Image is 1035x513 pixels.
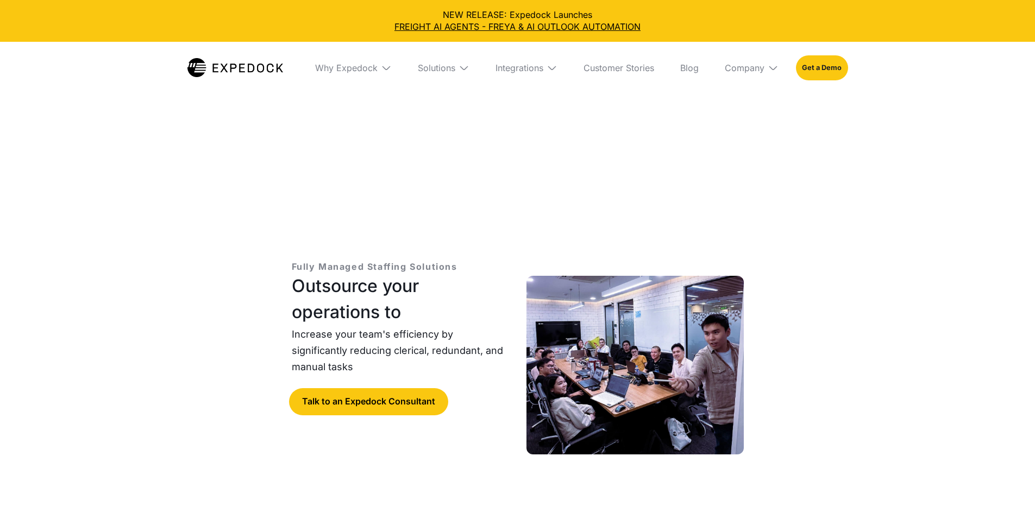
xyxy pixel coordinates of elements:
[725,62,764,73] div: Company
[306,42,400,94] div: Why Expedock
[495,62,543,73] div: Integrations
[289,388,448,415] a: Talk to an Expedock Consultant
[9,21,1026,33] a: FREIGHT AI AGENTS - FREYA & AI OUTLOOK AUTOMATION
[9,9,1026,33] div: NEW RELEASE: Expedock Launches
[716,42,787,94] div: Company
[409,42,478,94] div: Solutions
[575,42,663,94] a: Customer Stories
[418,62,455,73] div: Solutions
[487,42,566,94] div: Integrations
[796,55,848,80] a: Get a Demo
[672,42,707,94] a: Blog
[315,62,378,73] div: Why Expedock
[292,273,509,325] h1: Outsource your operations to
[292,260,457,273] p: Fully Managed Staffing Solutions
[292,326,509,375] p: Increase your team's efficiency by significantly reducing clerical, redundant, and manual tasks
